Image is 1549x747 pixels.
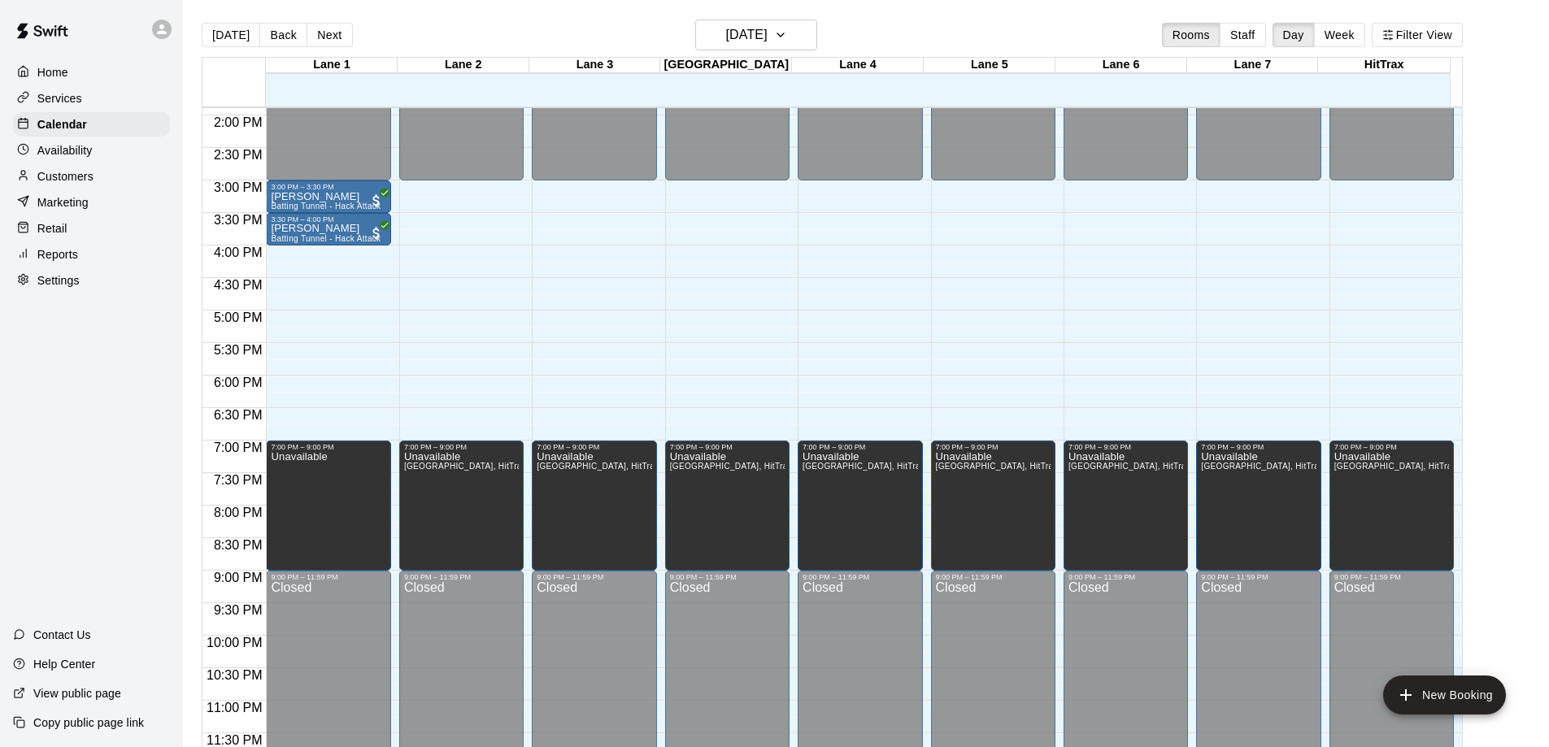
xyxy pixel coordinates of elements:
[1068,462,1285,471] span: [GEOGRAPHIC_DATA], HitTrax, [GEOGRAPHIC_DATA]
[399,441,524,571] div: 7:00 PM – 9:00 PM: Unavailable
[13,86,170,111] a: Services
[33,714,144,731] p: Copy public page link
[537,462,753,471] span: [GEOGRAPHIC_DATA], HitTrax, [GEOGRAPHIC_DATA]
[936,443,1051,451] div: 7:00 PM – 9:00 PM
[307,23,352,47] button: Next
[210,180,267,194] span: 3:00 PM
[271,202,381,211] span: Batting Tunnel - Hack Attack
[670,443,785,451] div: 7:00 PM – 9:00 PM
[368,193,385,209] span: All customers have paid
[37,116,87,132] p: Calendar
[37,246,78,263] p: Reports
[13,268,170,293] a: Settings
[210,538,267,552] span: 8:30 PM
[792,58,924,73] div: Lane 4
[202,668,266,682] span: 10:30 PM
[271,215,385,224] div: 3:30 PM – 4:00 PM
[670,573,785,581] div: 9:00 PM – 11:59 PM
[210,571,267,584] span: 9:00 PM
[537,573,651,581] div: 9:00 PM – 11:59 PM
[1220,23,1266,47] button: Staff
[210,603,267,617] span: 9:30 PM
[210,311,267,324] span: 5:00 PM
[1068,443,1183,451] div: 7:00 PM – 9:00 PM
[1318,58,1450,73] div: HitTrax
[931,441,1055,571] div: 7:00 PM – 9:00 PM: Unavailable
[271,234,381,243] span: Batting Tunnel - Hack Attack
[266,180,390,213] div: 3:00 PM – 3:30 PM: Brayden Cevallos
[404,462,620,471] span: [GEOGRAPHIC_DATA], HitTrax, [GEOGRAPHIC_DATA]
[210,441,267,454] span: 7:00 PM
[210,115,267,129] span: 2:00 PM
[798,441,922,571] div: 7:00 PM – 9:00 PM: Unavailable
[202,23,260,47] button: [DATE]
[202,733,266,747] span: 11:30 PM
[1201,462,1417,471] span: [GEOGRAPHIC_DATA], HitTrax, [GEOGRAPHIC_DATA]
[202,701,266,714] span: 11:00 PM
[13,242,170,267] a: Reports
[398,58,529,73] div: Lane 2
[936,462,1152,471] span: [GEOGRAPHIC_DATA], HitTrax, [GEOGRAPHIC_DATA]
[33,656,95,672] p: Help Center
[37,90,82,106] p: Services
[13,216,170,241] a: Retail
[803,573,917,581] div: 9:00 PM – 11:59 PM
[33,627,91,643] p: Contact Us
[1068,573,1183,581] div: 9:00 PM – 11:59 PM
[210,278,267,292] span: 4:30 PM
[37,194,89,211] p: Marketing
[210,148,267,162] span: 2:30 PM
[266,441,390,571] div: 7:00 PM – 9:00 PM: Unavailable
[404,573,519,581] div: 9:00 PM – 11:59 PM
[1334,573,1449,581] div: 9:00 PM – 11:59 PM
[37,142,93,159] p: Availability
[529,58,661,73] div: Lane 3
[1201,573,1316,581] div: 9:00 PM – 11:59 PM
[37,64,68,80] p: Home
[13,190,170,215] div: Marketing
[1162,23,1220,47] button: Rooms
[13,138,170,163] a: Availability
[266,213,390,245] div: 3:30 PM – 4:00 PM: Brayden Cevallos
[210,213,267,227] span: 3:30 PM
[1383,675,1506,714] button: add
[33,685,121,701] p: View public page
[210,376,267,389] span: 6:00 PM
[1334,443,1449,451] div: 7:00 PM – 9:00 PM
[259,23,307,47] button: Back
[202,636,266,649] span: 10:00 PM
[1196,441,1321,571] div: 7:00 PM – 9:00 PM: Unavailable
[1064,441,1188,571] div: 7:00 PM – 9:00 PM: Unavailable
[695,20,817,50] button: [DATE]
[532,441,656,571] div: 7:00 PM – 9:00 PM: Unavailable
[1201,443,1316,451] div: 7:00 PM – 9:00 PM
[13,164,170,189] a: Customers
[210,473,267,487] span: 7:30 PM
[210,408,267,422] span: 6:30 PM
[670,462,886,471] span: [GEOGRAPHIC_DATA], HitTrax, [GEOGRAPHIC_DATA]
[13,60,170,85] div: Home
[1273,23,1315,47] button: Day
[1187,58,1319,73] div: Lane 7
[271,443,385,451] div: 7:00 PM – 9:00 PM
[404,443,519,451] div: 7:00 PM – 9:00 PM
[37,272,80,289] p: Settings
[368,225,385,241] span: All customers have paid
[13,112,170,137] a: Calendar
[726,24,768,46] h6: [DATE]
[665,441,790,571] div: 7:00 PM – 9:00 PM: Unavailable
[271,573,385,581] div: 9:00 PM – 11:59 PM
[210,343,267,357] span: 5:30 PM
[37,220,67,237] p: Retail
[266,58,398,73] div: Lane 1
[37,168,94,185] p: Customers
[660,58,792,73] div: [GEOGRAPHIC_DATA]
[1055,58,1187,73] div: Lane 6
